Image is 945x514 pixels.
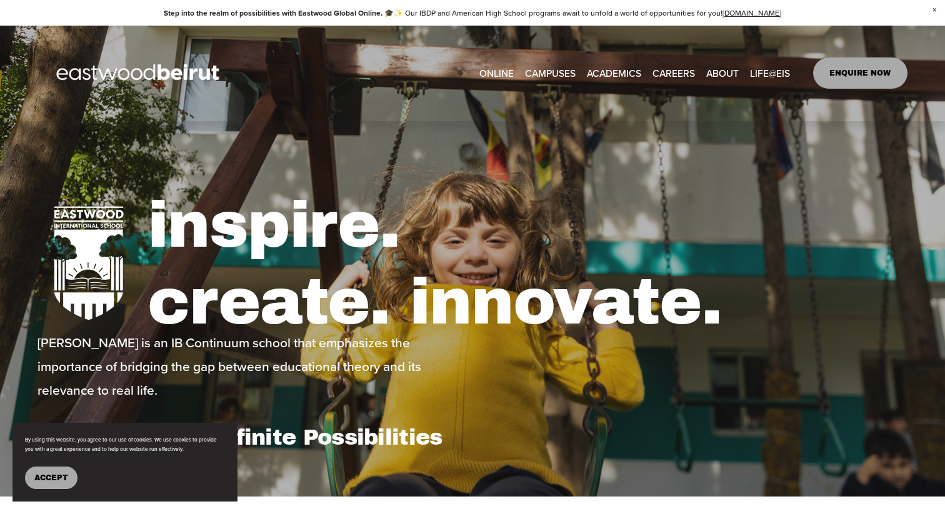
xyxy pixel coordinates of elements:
[722,7,781,18] a: [DOMAIN_NAME]
[750,64,790,82] span: LIFE@EIS
[34,473,68,482] span: Accept
[37,41,241,105] img: EastwoodIS Global Site
[750,64,790,83] a: folder dropdown
[25,435,225,454] p: By using this website, you agree to our use of cookies. We use cookies to provide you with a grea...
[37,331,469,402] p: [PERSON_NAME] is an IB Continuum school that emphasizes the importance of bridging the gap betwee...
[12,423,237,502] section: Cookie banner
[525,64,576,82] span: CAMPUSES
[147,187,907,342] h1: inspire. create. innovate.
[37,424,469,450] h1: One IB School, Infinite Possibilities
[25,467,77,489] button: Accept
[479,64,514,83] a: ONLINE
[706,64,739,83] a: folder dropdown
[652,64,695,83] a: CAREERS
[525,64,576,83] a: folder dropdown
[706,64,739,82] span: ABOUT
[813,57,907,89] a: ENQUIRE NOW
[587,64,641,83] a: folder dropdown
[587,64,641,82] span: ACADEMICS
